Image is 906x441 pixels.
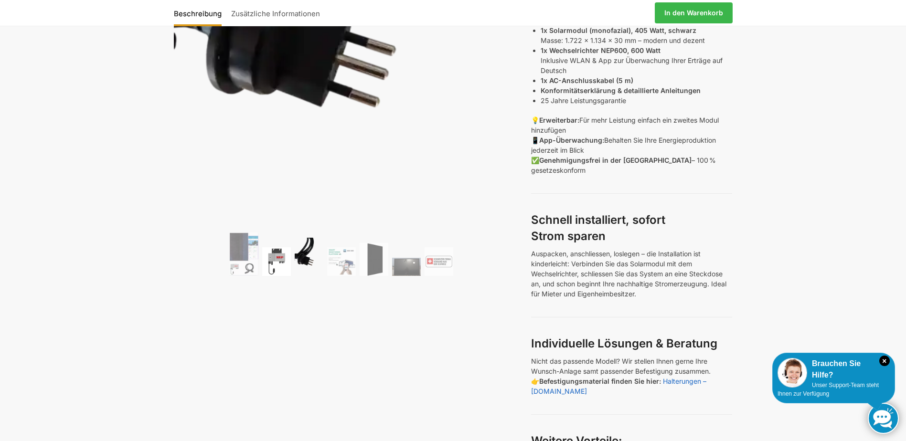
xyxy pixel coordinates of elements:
[539,377,661,385] strong: Befestigungsmaterial finden Sie hier:
[541,76,633,84] strong: 1x AC-Anschlusskabel (5 m)
[531,115,732,175] p: 💡 Für mehr Leistung einfach ein zweites Modul hinzufügen 📱 Behalten Sie Ihre Energieproduktion je...
[531,356,732,396] p: Nicht das passende Modell? Wir stellen Ihnen gerne Ihre Wunsch-Anlage samt passender Befestigung ...
[531,213,665,243] strong: Schnell installiert, sofort Strom sparen
[531,249,732,299] p: Auspacken, anschliessen, loslegen – die Installation ist kinderleicht: Verbinden Sie das Solarmod...
[539,156,692,164] strong: Genehmigungsfrei in der [GEOGRAPHIC_DATA]
[879,356,890,366] i: Schließen
[541,86,701,94] strong: Konformitätserklärung & detaillierte Anleitungen
[327,247,356,276] img: Balkonkraftwerk 405/600 Watt erweiterbar – Bild 4
[295,238,323,276] img: Anschlusskabel-3meter_schweizer-stecker
[541,26,696,34] strong: 1x Solarmodul (monofazial), 405 Watt, schwarz
[230,232,258,276] img: Steckerfertig Plug & Play mit 410 Watt
[778,358,890,381] div: Brauchen Sie Hilfe?
[778,358,807,388] img: Customer service
[778,382,879,397] span: Unser Support-Team steht Ihnen zur Verfügung
[539,136,604,144] strong: App-Überwachung:
[655,2,733,23] a: In den Warenkorb
[541,45,732,75] p: Inklusive WLAN & App zur Überwachung Ihrer Erträge auf Deutsch
[226,1,325,24] a: Zusätzliche Informationen
[425,247,453,276] img: Balkonkraftwerk 405/600 Watt erweiterbar – Bild 7
[541,25,732,45] p: Masse: 1.722 x 1.134 x 30 mm – modern und dezent
[539,116,579,124] strong: Erweiterbar:
[541,46,661,54] strong: 1x Wechselrichter NEP600, 600 Watt
[262,247,291,276] img: Nep 600
[174,1,226,24] a: Beschreibung
[541,95,732,105] li: 25 Jahre Leistungsgarantie
[392,258,421,276] img: Balkonkraftwerk 405/600 Watt erweiterbar – Bild 6
[360,243,388,276] img: TommaTech Vorderseite
[531,336,717,350] strong: Individuelle Lösungen & Beratung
